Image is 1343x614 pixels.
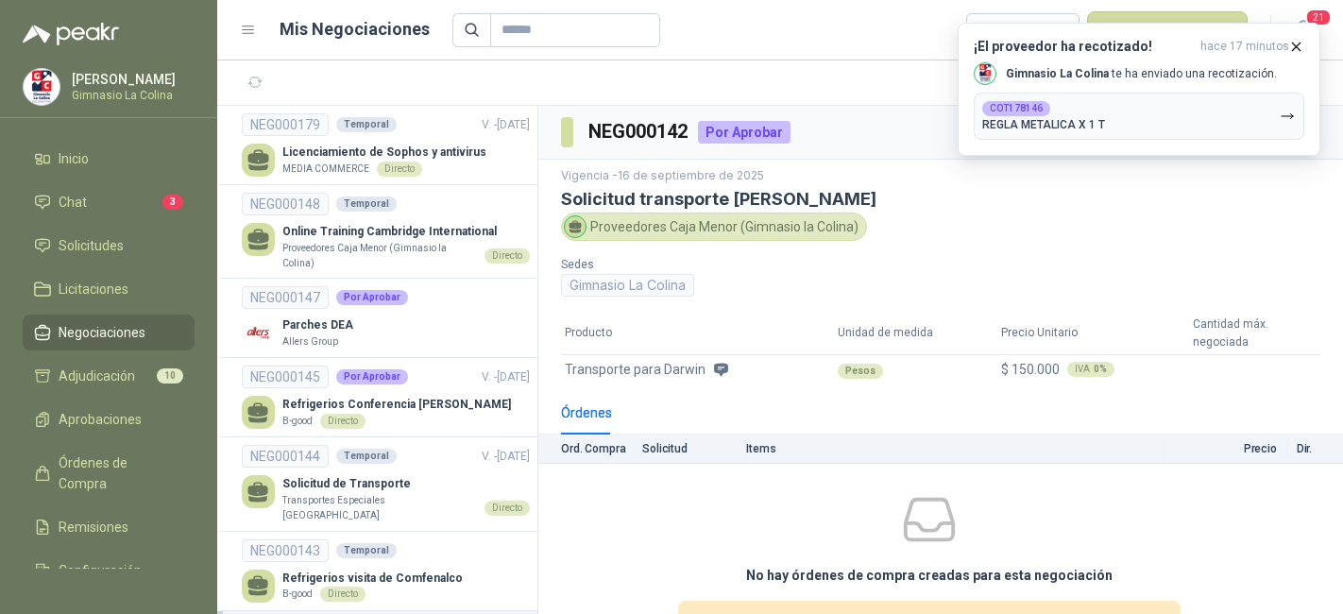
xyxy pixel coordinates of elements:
p: Transportes Especiales [GEOGRAPHIC_DATA] [282,493,477,522]
span: 10 [157,368,183,384]
span: Transporte para Darwin [565,359,705,380]
span: Aprobaciones [59,409,142,430]
a: Negociaciones [23,315,195,350]
div: NEG000145 [242,366,329,388]
div: Temporal [336,196,397,212]
div: Directo [484,501,530,516]
a: NEG000147Por AprobarCompany LogoParches DEAAllers Group [242,286,530,350]
div: NEG000148 [242,193,329,215]
a: Órdenes de Compra [23,445,195,502]
a: Aprobaciones [23,401,195,437]
a: Configuración [23,553,195,588]
a: Remisiones [23,509,195,545]
div: Proveedores Caja Menor (Gimnasio la Colina) [561,213,867,241]
th: Precio [1165,435,1288,464]
span: Configuración [59,560,142,581]
span: Negociaciones [59,322,145,343]
div: Gimnasio La Colina [561,274,694,297]
span: Órdenes de Compra [59,452,177,494]
span: 3 [162,195,183,210]
p: Refrigerios visita de Comfenalco [282,570,463,588]
a: Adjudicación10 [23,358,195,394]
p: B-good [282,587,313,602]
span: Remisiones [59,517,128,537]
th: Ord. Compra [538,435,642,464]
b: COT178146 [990,104,1043,113]
div: Temporal [336,117,397,132]
span: Inicio [59,148,89,169]
h3: ¡El proveedor ha recotizado! [974,39,1193,55]
div: NEG000144 [242,445,329,468]
span: 21 [1305,9,1332,26]
span: Todas [977,16,1068,44]
a: Solicitudes [23,228,195,264]
div: Temporal [336,449,397,464]
a: NEG000145Por AprobarV. -[DATE] Refrigerios Conferencia [PERSON_NAME]B-goodDirecto [242,366,530,429]
button: Nueva negociación [1087,11,1249,49]
div: NEG000147 [242,286,329,309]
span: Adjudicación [59,366,135,386]
a: NEG000179TemporalV. -[DATE] Licenciamiento de Sophos y antivirusMEDIA COMMERCEDirecto [242,113,530,177]
th: Producto [561,312,834,355]
b: Gimnasio La Colina [1006,67,1109,80]
p: Vigencia - 16 de septiembre de 2025 [561,167,1320,185]
b: 0 % [1094,365,1107,374]
a: NEG000143TemporalRefrigerios visita de ComfenalcoB-goodDirecto [242,539,530,603]
th: Dir. [1288,435,1343,464]
th: Cantidad máx. negociada [1189,312,1320,355]
th: Items [746,435,1165,464]
button: 21 [1286,13,1320,47]
p: Online Training Cambridge International [282,223,530,241]
img: Company Logo [24,69,59,105]
img: Company Logo [242,316,275,350]
span: Solicitudes [59,235,124,256]
p: B-good [282,414,313,429]
span: $ 150.000 [1001,362,1060,377]
a: NEG000148TemporalOnline Training Cambridge InternationalProveedores Caja Menor (Gimnasio la Colin... [242,193,530,270]
h3: No hay órdenes de compra creadas para esta negociación [746,565,1113,586]
th: Solicitud [642,435,746,464]
th: Precio Unitario [997,312,1189,355]
a: Chat3 [23,184,195,220]
div: Por Aprobar [698,121,790,144]
img: Logo peakr [23,23,119,45]
button: COT178146REGLA METALICA X 1 T [974,93,1304,140]
div: Por Aprobar [336,369,408,384]
button: ¡El proveedor ha recotizado!hace 17 minutos Company LogoGimnasio La Colina te ha enviado una reco... [958,23,1320,156]
h3: Solicitud transporte [PERSON_NAME] [561,189,1320,209]
p: te ha enviado una recotización. [1006,66,1277,82]
p: REGLA METALICA X 1 T [982,118,1105,131]
h3: NEG000142 [588,117,690,146]
span: hace 17 minutos [1200,39,1289,55]
div: IVA [1067,362,1114,377]
span: V. - [DATE] [482,118,530,131]
span: V. - [DATE] [482,450,530,463]
h1: Mis Negociaciones [280,16,430,43]
p: MEDIA COMMERCE [282,162,369,177]
span: Chat [59,192,87,213]
th: Unidad de medida [834,312,997,355]
span: Licitaciones [59,279,128,299]
p: Proveedores Caja Menor (Gimnasio la Colina) [282,241,477,270]
div: NEG000179 [242,113,329,136]
img: Company Logo [975,63,995,84]
div: Directo [320,414,365,429]
div: Directo [320,587,365,602]
p: Gimnasio La Colina [72,90,190,101]
div: Órdenes [561,402,612,423]
p: Licenciamiento de Sophos y antivirus [282,144,486,162]
p: Allers Group [282,334,338,350]
div: Directo [377,162,422,177]
div: Por Aprobar [336,290,408,305]
p: Sedes [561,256,933,274]
p: Parches DEA [282,316,353,334]
div: NEG000143 [242,539,329,562]
div: Directo [484,248,530,264]
div: Temporal [336,543,397,558]
span: V. - [DATE] [482,370,530,384]
a: Licitaciones [23,271,195,307]
p: Refrigerios Conferencia [PERSON_NAME] [282,396,511,414]
a: Inicio [23,141,195,177]
div: Pesos [838,364,883,379]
